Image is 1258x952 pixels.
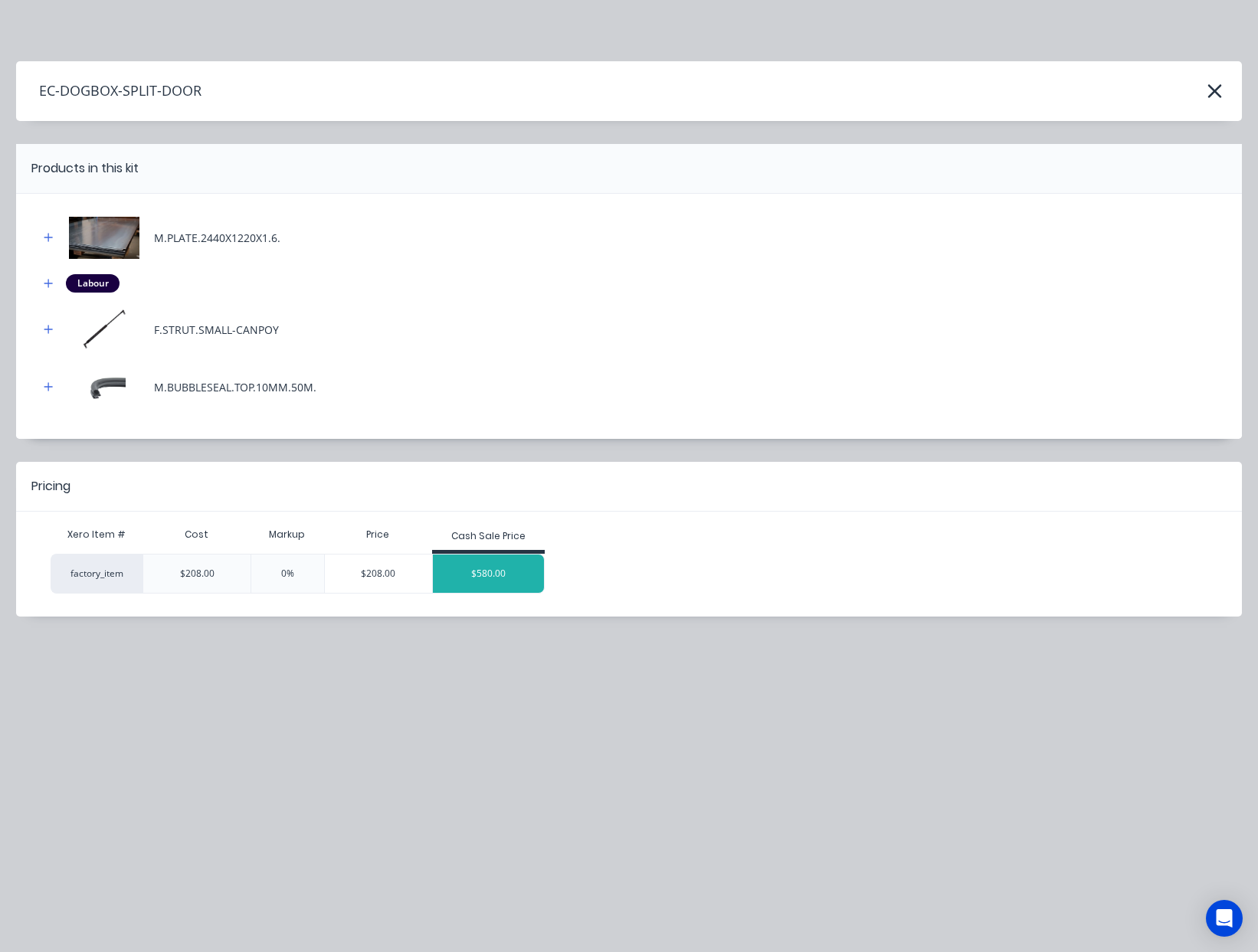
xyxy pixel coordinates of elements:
div: Pricing [31,477,70,496]
img: F.STRUT.SMALL-CANPOY [66,309,143,351]
div: Xero Item # [51,519,143,550]
div: M.BUBBLESEAL.TOP.10MM.50M. [154,379,316,395]
img: M.PLATE.2440X1220X1.6. [66,217,143,259]
div: Price [324,519,432,550]
div: $208.00 [325,555,432,593]
div: Markup [251,519,324,550]
div: M.PLATE.2440X1220X1.6. [154,230,280,246]
div: Cash Sale Price [451,529,526,543]
img: M.BUBBLESEAL.TOP.10MM.50M. [66,366,143,408]
div: Cost [143,519,251,550]
div: Products in this kit [31,159,139,178]
div: $580.00 [433,555,545,593]
div: Labour [66,274,120,293]
div: factory_item [51,554,143,594]
div: 0% [251,554,324,594]
div: $208.00 [143,554,251,594]
h4: EC-DOGBOX-SPLIT-DOOR [16,77,201,106]
div: F.STRUT.SMALL-CANPOY [154,322,279,338]
div: Open Intercom Messenger [1206,900,1243,937]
